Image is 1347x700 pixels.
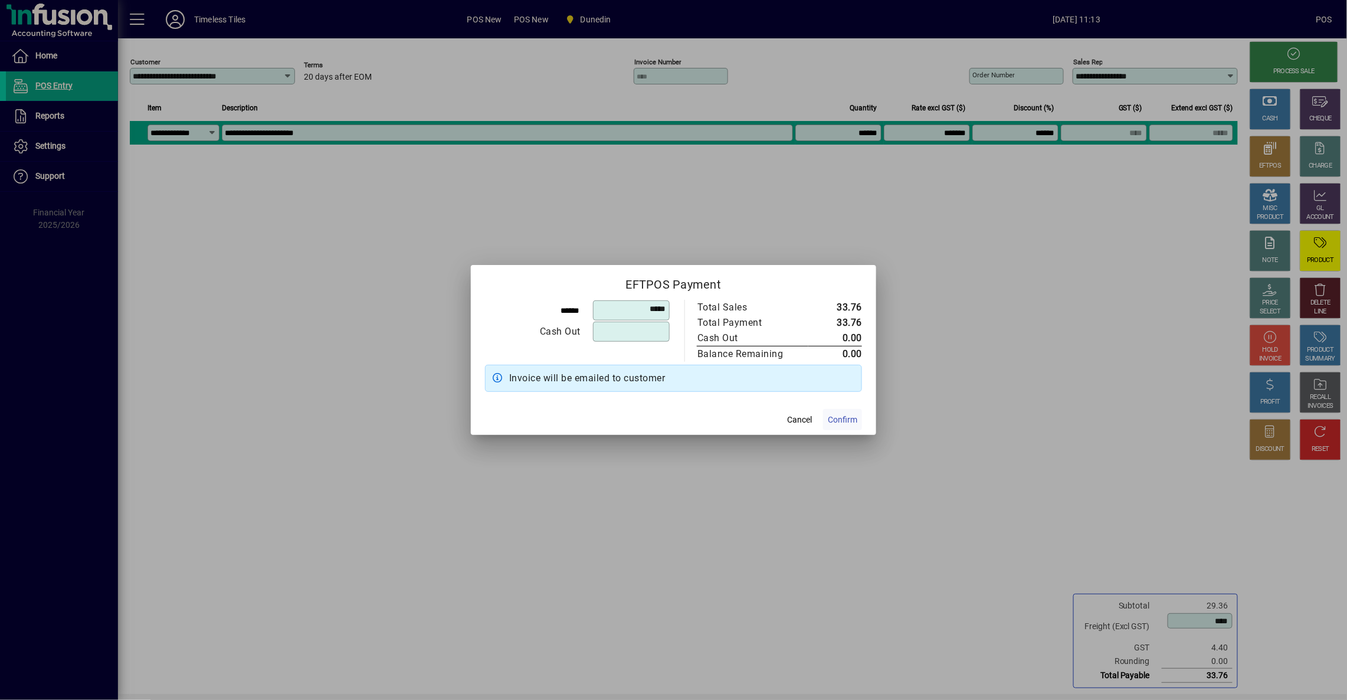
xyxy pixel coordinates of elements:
td: 33.76 [808,315,862,331]
span: Invoice will be emailed to customer [509,371,666,385]
td: 0.00 [808,346,862,362]
div: Cash Out [697,331,797,345]
td: Total Sales [697,300,808,315]
span: Confirm [828,414,857,426]
div: Balance Remaining [697,347,797,361]
button: Cancel [781,409,818,430]
td: 0.00 [808,331,862,346]
span: Cancel [787,414,812,426]
h2: EFTPOS Payment [471,265,876,299]
td: Total Payment [697,315,808,331]
div: Cash Out [486,325,581,339]
button: Confirm [823,409,862,430]
td: 33.76 [808,300,862,315]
